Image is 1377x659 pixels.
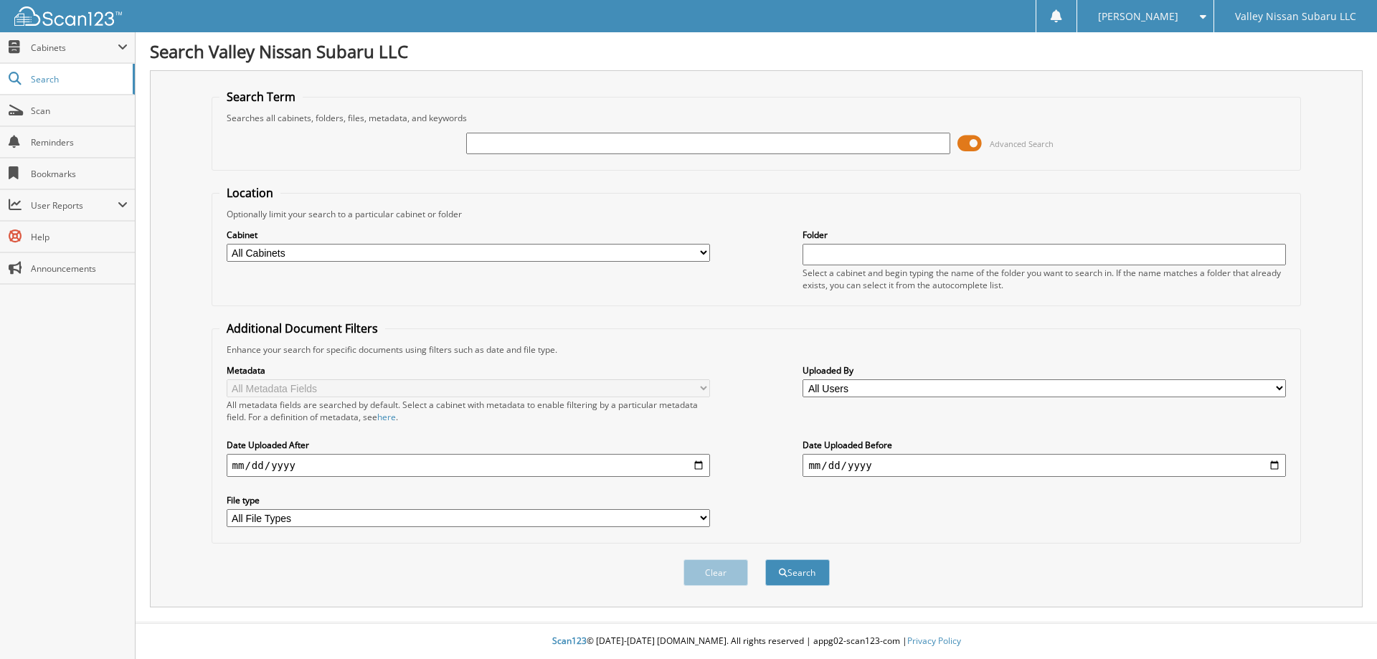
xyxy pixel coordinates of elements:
[803,229,1286,241] label: Folder
[227,439,710,451] label: Date Uploaded After
[219,321,385,336] legend: Additional Document Filters
[1235,12,1356,21] span: Valley Nissan Subaru LLC
[377,411,396,423] a: here
[31,168,128,180] span: Bookmarks
[552,635,587,647] span: Scan123
[227,494,710,506] label: File type
[136,624,1377,659] div: © [DATE]-[DATE] [DOMAIN_NAME]. All rights reserved | appg02-scan123-com |
[765,559,830,586] button: Search
[227,229,710,241] label: Cabinet
[227,454,710,477] input: start
[219,343,1294,356] div: Enhance your search for specific documents using filters such as date and file type.
[31,136,128,148] span: Reminders
[1098,12,1178,21] span: [PERSON_NAME]
[31,231,128,243] span: Help
[31,73,126,85] span: Search
[227,364,710,376] label: Metadata
[219,89,303,105] legend: Search Term
[907,635,961,647] a: Privacy Policy
[803,364,1286,376] label: Uploaded By
[31,262,128,275] span: Announcements
[14,6,122,26] img: scan123-logo-white.svg
[150,39,1363,63] h1: Search Valley Nissan Subaru LLC
[219,208,1294,220] div: Optionally limit your search to a particular cabinet or folder
[803,267,1286,291] div: Select a cabinet and begin typing the name of the folder you want to search in. If the name match...
[31,199,118,212] span: User Reports
[219,112,1294,124] div: Searches all cabinets, folders, files, metadata, and keywords
[227,399,710,423] div: All metadata fields are searched by default. Select a cabinet with metadata to enable filtering b...
[803,439,1286,451] label: Date Uploaded Before
[219,185,280,201] legend: Location
[990,138,1054,149] span: Advanced Search
[31,42,118,54] span: Cabinets
[31,105,128,117] span: Scan
[803,454,1286,477] input: end
[683,559,748,586] button: Clear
